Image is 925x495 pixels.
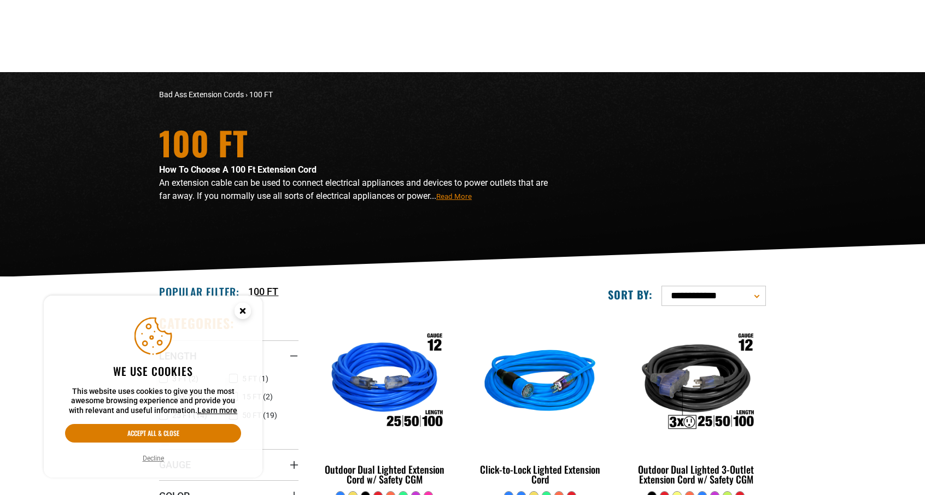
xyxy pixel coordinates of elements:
div: Outdoor Dual Lighted Extension Cord w/ Safety CGM [315,464,454,484]
span: 100 FT [249,90,273,99]
img: blue [471,320,609,446]
a: Bad Ass Extension Cords [159,90,244,99]
img: Outdoor Dual Lighted 3-Outlet Extension Cord w/ Safety CGM [627,320,765,446]
a: Outdoor Dual Lighted 3-Outlet Extension Cord w/ Safety CGM Outdoor Dual Lighted 3-Outlet Extensio... [627,315,766,491]
a: 100 FT [248,284,278,299]
span: › [245,90,248,99]
aside: Cookie Consent [44,296,262,478]
strong: How To Choose A 100 Ft Extension Cord [159,164,317,175]
nav: breadcrumbs [159,89,558,101]
button: Decline [139,453,167,464]
span: Read More [436,192,472,201]
div: Click-to-Lock Lighted Extension Cord [471,464,610,484]
h1: 100 FT [159,126,558,159]
h2: We use cookies [65,364,241,378]
a: blue Click-to-Lock Lighted Extension Cord [471,315,610,491]
a: Learn more [197,406,237,415]
button: Accept all & close [65,424,241,443]
p: This website uses cookies to give you the most awesome browsing experience and provide you with r... [65,387,241,416]
p: An extension cable can be used to connect electrical appliances and devices to power outlets that... [159,176,558,203]
label: Sort by: [608,287,653,302]
img: Outdoor Dual Lighted Extension Cord w/ Safety CGM [316,320,454,446]
h2: Popular Filter: [159,285,239,299]
a: Outdoor Dual Lighted Extension Cord w/ Safety CGM Outdoor Dual Lighted Extension Cord w/ Safety CGM [315,315,454,491]
div: Outdoor Dual Lighted 3-Outlet Extension Cord w/ Safety CGM [627,464,766,484]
